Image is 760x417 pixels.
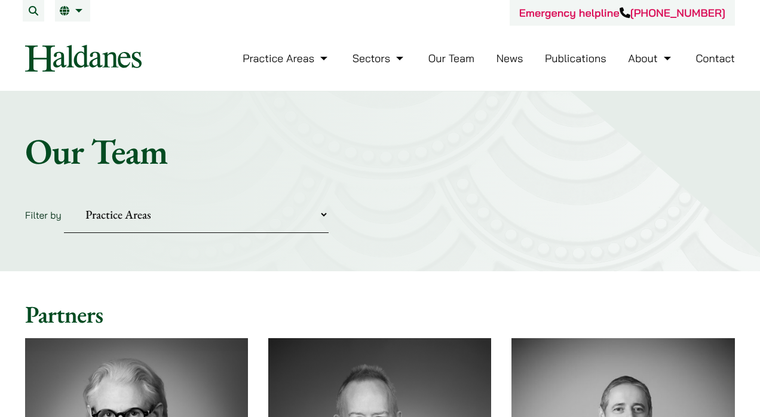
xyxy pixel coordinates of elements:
[25,209,62,221] label: Filter by
[497,51,523,65] a: News
[353,51,406,65] a: Sectors
[25,130,735,173] h1: Our Team
[695,51,735,65] a: Contact
[25,300,735,329] h2: Partners
[243,51,330,65] a: Practice Areas
[60,6,85,16] a: EN
[628,51,673,65] a: About
[428,51,474,65] a: Our Team
[25,45,142,72] img: Logo of Haldanes
[519,6,725,20] a: Emergency helpline[PHONE_NUMBER]
[545,51,606,65] a: Publications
